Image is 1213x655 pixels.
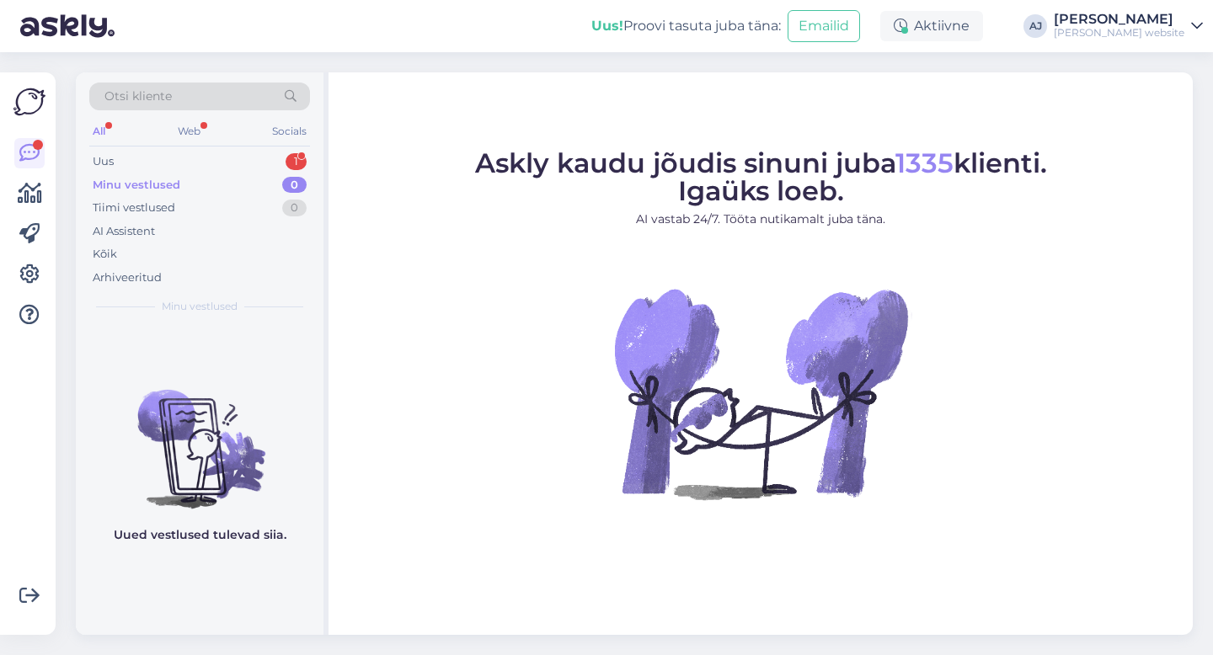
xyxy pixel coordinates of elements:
span: Minu vestlused [162,299,238,314]
img: No Chat active [609,242,912,545]
div: [PERSON_NAME] [1054,13,1184,26]
span: Askly kaudu jõudis sinuni juba klienti. Igaüks loeb. [475,146,1047,207]
div: Tiimi vestlused [93,200,175,216]
b: Uus! [591,18,623,34]
img: Askly Logo [13,86,45,118]
div: AJ [1023,14,1047,38]
button: Emailid [788,10,860,42]
div: Arhiveeritud [93,269,162,286]
div: Kõik [93,246,117,263]
div: 1 [286,153,307,170]
div: Aktiivne [880,11,983,41]
a: [PERSON_NAME][PERSON_NAME] website [1054,13,1203,40]
img: No chats [76,359,323,511]
div: 0 [282,200,307,216]
div: Proovi tasuta juba täna: [591,16,781,36]
div: 0 [282,177,307,194]
span: Otsi kliente [104,88,172,105]
p: Uued vestlused tulevad siia. [114,526,286,544]
span: 1335 [895,146,954,179]
div: Socials [269,120,310,142]
div: All [89,120,109,142]
div: Minu vestlused [93,177,180,194]
div: Web [174,120,204,142]
p: AI vastab 24/7. Tööta nutikamalt juba täna. [475,210,1047,228]
div: Uus [93,153,114,170]
div: AI Assistent [93,223,155,240]
div: [PERSON_NAME] website [1054,26,1184,40]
